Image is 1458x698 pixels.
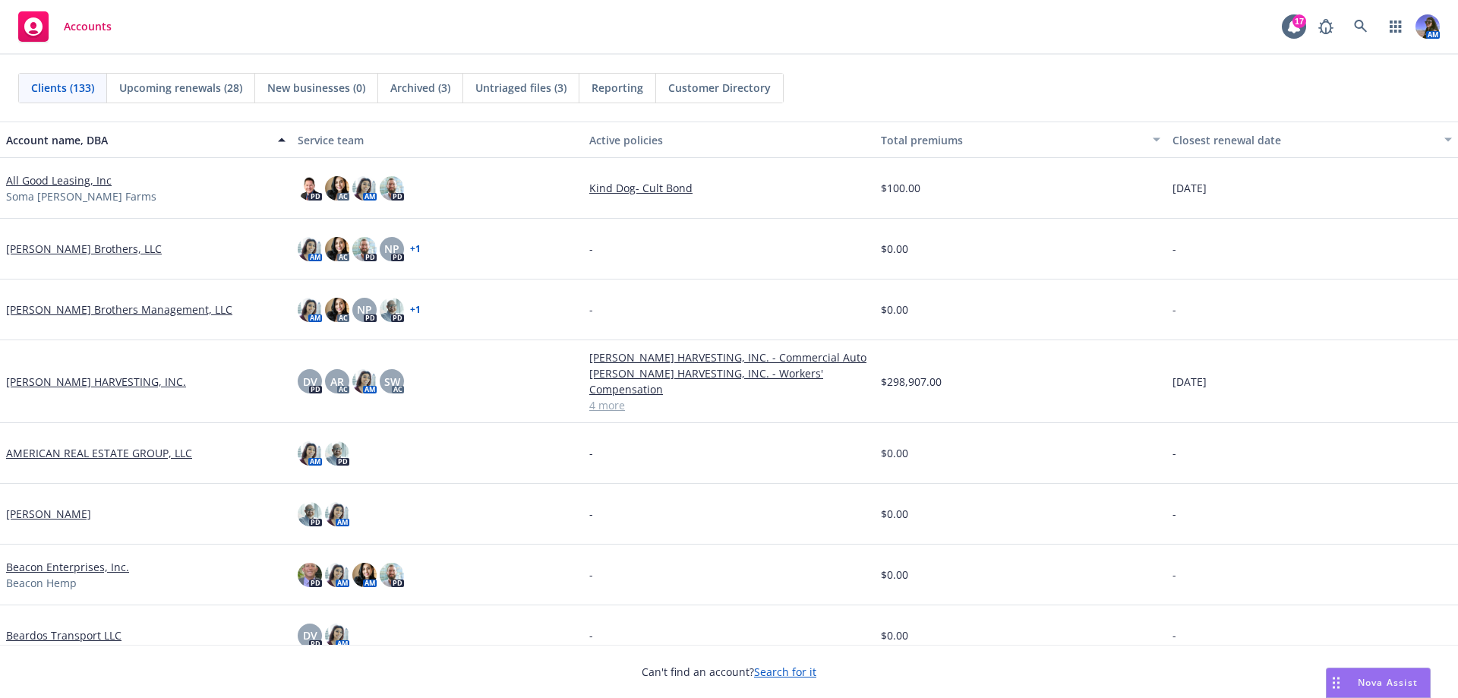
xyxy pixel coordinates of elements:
[325,624,349,648] img: photo
[410,305,421,314] a: + 1
[589,349,869,365] a: [PERSON_NAME] HARVESTING, INC. - Commercial Auto
[1172,132,1435,148] div: Closest renewal date
[384,374,400,390] span: SW
[1172,506,1176,522] span: -
[881,180,920,196] span: $100.00
[475,80,566,96] span: Untriaged files (3)
[325,502,349,526] img: photo
[1292,14,1306,28] div: 17
[330,374,344,390] span: AR
[6,188,156,204] span: Soma [PERSON_NAME] Farms
[1172,302,1176,317] span: -
[6,132,269,148] div: Account name, DBA
[31,80,94,96] span: Clients (133)
[642,664,816,680] span: Can't find an account?
[380,298,404,322] img: photo
[298,132,577,148] div: Service team
[1326,668,1431,698] button: Nova Assist
[6,627,121,643] a: Beardos Transport LLC
[12,5,118,48] a: Accounts
[352,369,377,393] img: photo
[1172,627,1176,643] span: -
[6,374,186,390] a: [PERSON_NAME] HARVESTING, INC.
[352,237,377,261] img: photo
[119,80,242,96] span: Upcoming renewals (28)
[589,180,869,196] a: Kind Dog- Cult Bond
[298,237,322,261] img: photo
[325,441,349,466] img: photo
[267,80,365,96] span: New businesses (0)
[303,374,317,390] span: DV
[589,365,869,397] a: [PERSON_NAME] HARVESTING, INC. - Workers' Compensation
[6,172,112,188] a: All Good Leasing, Inc
[589,567,593,583] span: -
[1358,676,1418,689] span: Nova Assist
[754,665,816,679] a: Search for it
[1172,374,1207,390] span: [DATE]
[1346,11,1376,42] a: Search
[6,506,91,522] a: [PERSON_NAME]
[881,132,1144,148] div: Total premiums
[583,122,875,158] button: Active policies
[298,563,322,587] img: photo
[380,563,404,587] img: photo
[875,122,1166,158] button: Total premiums
[881,627,908,643] span: $0.00
[881,445,908,461] span: $0.00
[881,567,908,583] span: $0.00
[298,298,322,322] img: photo
[1172,241,1176,257] span: -
[1415,14,1440,39] img: photo
[1172,445,1176,461] span: -
[881,506,908,522] span: $0.00
[589,241,593,257] span: -
[384,241,399,257] span: NP
[881,374,942,390] span: $298,907.00
[298,176,322,201] img: photo
[6,445,192,461] a: AMERICAN REAL ESTATE GROUP, LLC
[357,302,372,317] span: NP
[1327,668,1346,697] div: Drag to move
[325,298,349,322] img: photo
[298,502,322,526] img: photo
[1172,180,1207,196] span: [DATE]
[1172,567,1176,583] span: -
[592,80,643,96] span: Reporting
[589,397,869,413] a: 4 more
[64,21,112,33] span: Accounts
[589,506,593,522] span: -
[6,575,77,591] span: Beacon Hemp
[298,441,322,466] img: photo
[668,80,771,96] span: Customer Directory
[303,627,317,643] span: DV
[589,302,593,317] span: -
[589,132,869,148] div: Active policies
[1381,11,1411,42] a: Switch app
[325,176,349,201] img: photo
[1166,122,1458,158] button: Closest renewal date
[6,302,232,317] a: [PERSON_NAME] Brothers Management, LLC
[589,445,593,461] span: -
[6,241,162,257] a: [PERSON_NAME] Brothers, LLC
[410,245,421,254] a: + 1
[380,176,404,201] img: photo
[352,563,377,587] img: photo
[6,559,129,575] a: Beacon Enterprises, Inc.
[1311,11,1341,42] a: Report a Bug
[325,563,349,587] img: photo
[325,237,349,261] img: photo
[352,176,377,201] img: photo
[881,302,908,317] span: $0.00
[292,122,583,158] button: Service team
[390,80,450,96] span: Archived (3)
[881,241,908,257] span: $0.00
[589,627,593,643] span: -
